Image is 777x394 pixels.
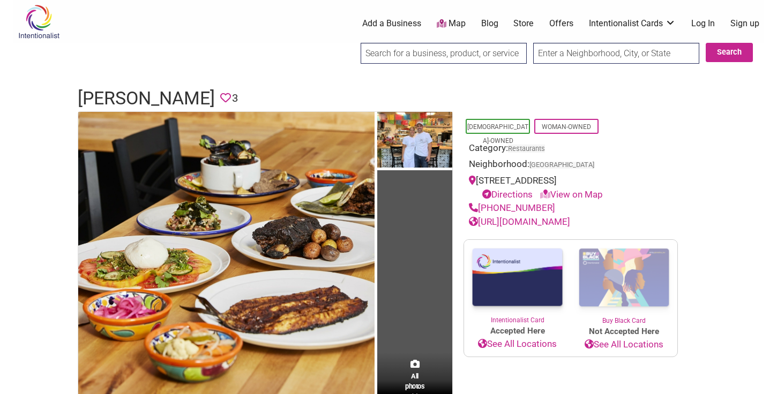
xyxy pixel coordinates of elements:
[361,43,527,64] input: Search for a business, product, or service
[362,18,421,29] a: Add a Business
[469,216,570,227] a: [URL][DOMAIN_NAME]
[571,240,677,316] img: Buy Black Card
[730,18,759,29] a: Sign up
[529,162,594,169] span: [GEOGRAPHIC_DATA]
[540,189,603,200] a: View on Map
[542,123,591,131] a: Woman-Owned
[482,189,533,200] a: Directions
[469,141,673,158] div: Category:
[469,202,555,213] a: [PHONE_NUMBER]
[469,174,673,201] div: [STREET_ADDRESS]
[589,18,676,29] a: Intentionalist Cards
[549,18,573,29] a: Offers
[691,18,715,29] a: Log In
[706,43,753,62] button: Search
[78,86,215,111] h1: [PERSON_NAME]
[377,112,452,171] img: Maiz Molino owners Angelica and Aldo
[232,90,238,107] span: 3
[464,240,571,315] img: Intentionalist Card
[469,157,673,174] div: Neighborhood:
[481,18,498,29] a: Blog
[571,240,677,325] a: Buy Black Card
[437,18,466,30] a: Map
[571,338,677,352] a: See All Locations
[571,325,677,338] span: Not Accepted Here
[533,43,699,64] input: Enter a Neighborhood, City, or State
[464,337,571,351] a: See All Locations
[467,123,528,145] a: [DEMOGRAPHIC_DATA]-Owned
[508,145,545,153] a: Restaurants
[464,325,571,337] span: Accepted Here
[464,240,571,325] a: Intentionalist Card
[513,18,534,29] a: Store
[13,4,64,39] img: Intentionalist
